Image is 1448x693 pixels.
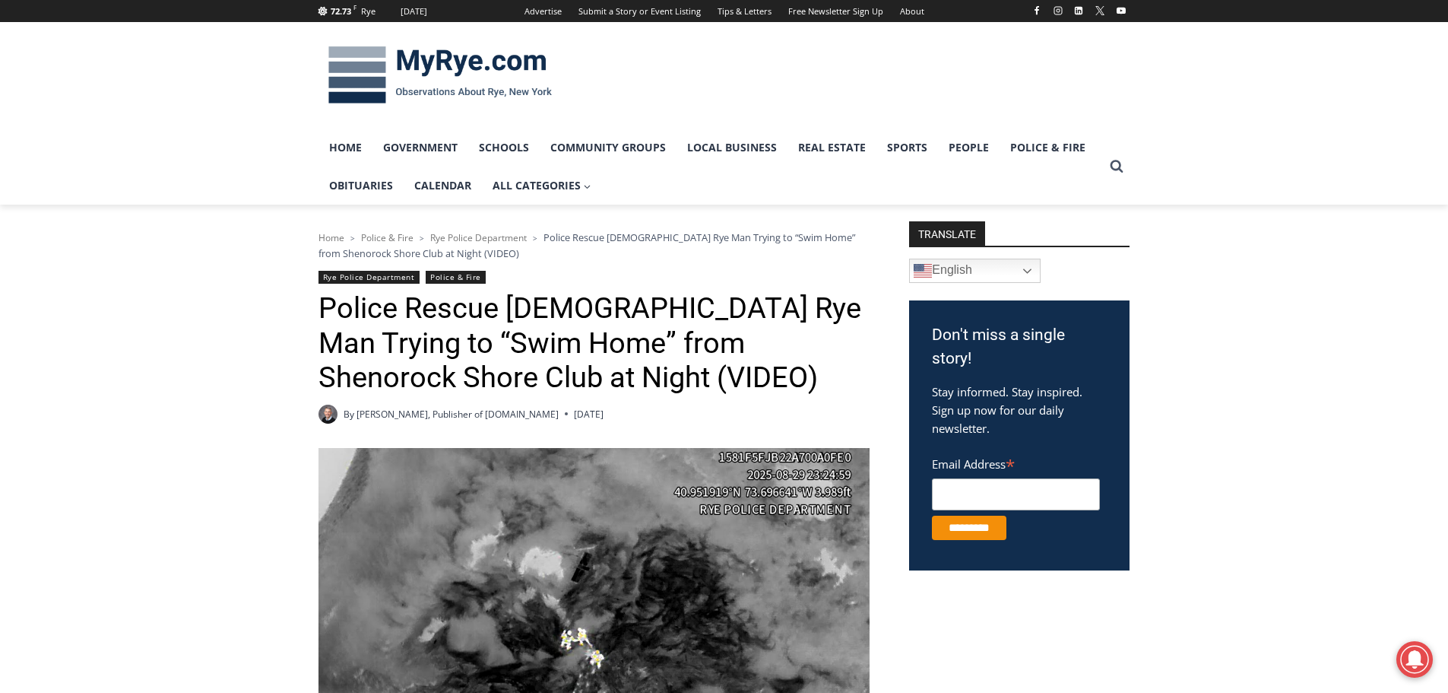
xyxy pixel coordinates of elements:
[932,383,1107,437] p: Stay informed. Stay inspired. Sign up now for our daily newsletter.
[482,167,602,205] a: All Categories
[361,5,375,18] div: Rye
[430,231,527,244] a: Rye Police Department
[932,323,1107,371] h3: Don't miss a single story!
[787,129,876,167] a: Real Estate
[350,233,355,243] span: >
[909,259,1041,283] a: English
[932,449,1100,476] label: Email Address
[420,233,424,243] span: >
[468,129,540,167] a: Schools
[914,262,932,280] img: en
[318,231,344,244] a: Home
[318,167,404,205] a: Obituaries
[426,271,486,284] a: Police & Fire
[318,36,562,115] img: MyRye.com
[401,5,427,18] div: [DATE]
[540,129,676,167] a: Community Groups
[318,129,1103,205] nav: Primary Navigation
[1049,2,1067,20] a: Instagram
[318,129,372,167] a: Home
[318,405,337,424] a: Author image
[876,129,938,167] a: Sports
[331,5,351,17] span: 72.73
[533,233,537,243] span: >
[1112,2,1130,20] a: YouTube
[1028,2,1046,20] a: Facebook
[361,231,413,244] a: Police & Fire
[1091,2,1109,20] a: X
[909,221,985,246] strong: TRANSLATE
[574,407,604,421] time: [DATE]
[318,230,855,259] span: Police Rescue [DEMOGRAPHIC_DATA] Rye Man Trying to “Swim Home” from Shenorock Shore Club at Night...
[318,291,870,396] h1: Police Rescue [DEMOGRAPHIC_DATA] Rye Man Trying to “Swim Home” from Shenorock Shore Club at Night...
[676,129,787,167] a: Local Business
[372,129,468,167] a: Government
[353,3,356,11] span: F
[404,167,482,205] a: Calendar
[1103,153,1130,180] button: View Search Form
[1000,129,1096,167] a: Police & Fire
[493,177,591,194] span: All Categories
[318,271,420,284] a: Rye Police Department
[356,408,559,421] a: [PERSON_NAME], Publisher of [DOMAIN_NAME]
[318,230,870,261] nav: Breadcrumbs
[938,129,1000,167] a: People
[1069,2,1088,20] a: Linkedin
[344,407,354,421] span: By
